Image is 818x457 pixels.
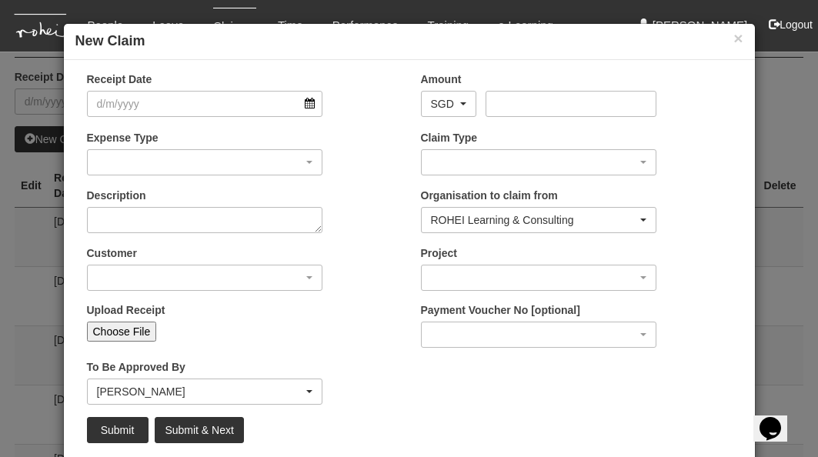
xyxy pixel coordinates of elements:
label: Expense Type [87,130,159,145]
button: Wen-Wei Chiang [87,379,323,405]
label: Upload Receipt [87,302,165,318]
div: SGD [431,96,457,112]
input: Choose File [87,322,157,342]
label: Payment Voucher No [optional] [421,302,580,318]
button: × [733,30,743,46]
button: ROHEI Learning & Consulting [421,207,657,233]
label: Amount [421,72,462,87]
label: Description [87,188,146,203]
label: Claim Type [421,130,478,145]
label: Customer [87,245,137,261]
b: New Claim [75,33,145,48]
label: Receipt Date [87,72,152,87]
button: SGD [421,91,476,117]
input: Submit [87,417,149,443]
label: To Be Approved By [87,359,185,375]
iframe: chat widget [753,395,803,442]
input: Submit & Next [155,417,243,443]
input: d/m/yyyy [87,91,323,117]
label: Project [421,245,457,261]
div: [PERSON_NAME] [97,384,304,399]
div: ROHEI Learning & Consulting [431,212,638,228]
label: Organisation to claim from [421,188,558,203]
